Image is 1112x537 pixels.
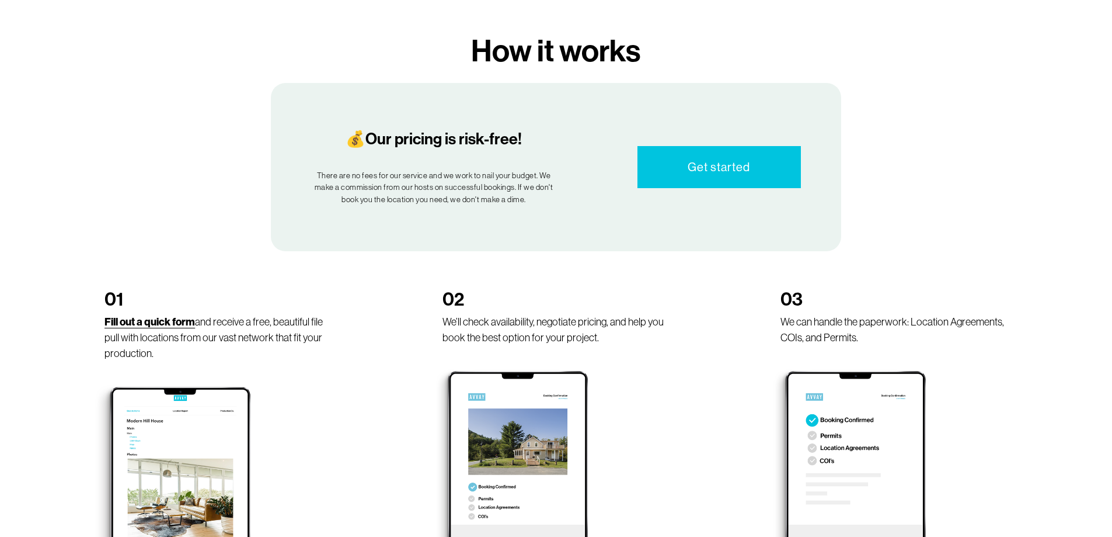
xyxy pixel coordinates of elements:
[104,316,195,328] a: Fill out a quick form
[104,316,195,328] strong: Fill out a quick form
[442,314,670,346] p: We’ll check availability, negotiate pricing, and help you book the best option for your project.
[780,288,1008,311] h2: 03
[637,146,800,188] a: Get started
[352,33,760,70] h3: How it works
[311,129,556,150] h4: 💰Our pricing is risk-free!
[780,314,1008,346] p: We can handle the paperwork: Location Agreements, COIs, and Permits.
[104,314,332,362] p: and receive a free, beautiful file pull with locations from our vast network that fit your produc...
[104,288,332,311] h2: 01
[311,170,556,205] p: There are no fees for our service and we work to nail your budget. We make a commission from our ...
[442,288,670,311] h2: 02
